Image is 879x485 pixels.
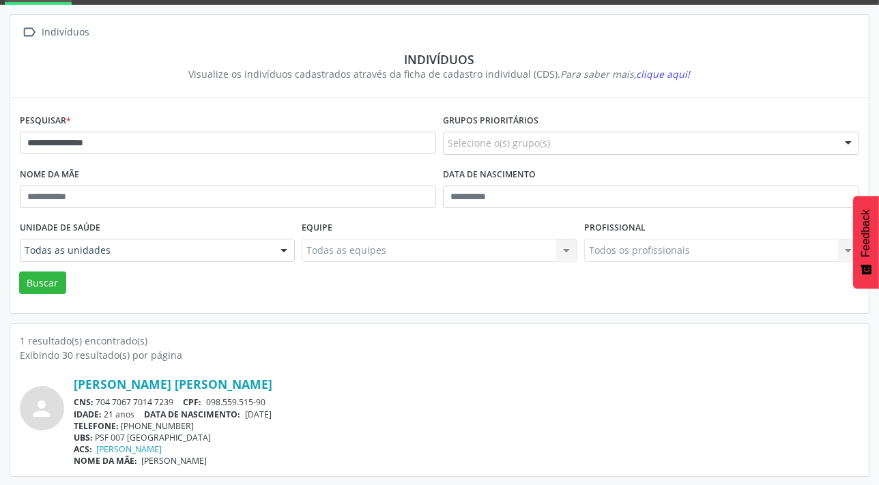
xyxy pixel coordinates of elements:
[584,218,646,239] label: Profissional
[20,348,859,362] div: Exibindo 30 resultado(s) por página
[20,23,92,42] a:  Indivíduos
[74,455,137,467] span: NOME DA MÃE:
[74,443,92,455] span: ACS:
[74,377,272,392] a: [PERSON_NAME] [PERSON_NAME]
[29,67,850,81] div: Visualize os indivíduos cadastrados através da ficha de cadastro individual (CDS).
[561,68,691,80] i: Para saber mais,
[853,196,879,289] button: Feedback - Mostrar pesquisa
[74,420,119,432] span: TELEFONE:
[448,136,550,150] span: Selecione o(s) grupo(s)
[443,111,538,132] label: Grupos prioritários
[74,432,859,443] div: PSF 007 [GEOGRAPHIC_DATA]
[74,396,93,408] span: CNS:
[30,396,55,421] i: person
[20,218,100,239] label: Unidade de saúde
[206,396,265,408] span: 098.559.515-90
[74,420,859,432] div: [PHONE_NUMBER]
[74,409,102,420] span: IDADE:
[20,164,79,186] label: Nome da mãe
[245,409,272,420] span: [DATE]
[184,396,202,408] span: CPF:
[29,52,850,67] div: Indivíduos
[20,111,71,132] label: Pesquisar
[302,218,332,239] label: Equipe
[25,244,267,257] span: Todas as unidades
[637,68,691,80] span: clique aqui!
[443,164,536,186] label: Data de nascimento
[74,396,859,408] div: 704 7067 7014 7239
[19,271,66,295] button: Buscar
[860,209,872,257] span: Feedback
[40,23,92,42] div: Indivíduos
[74,432,93,443] span: UBS:
[20,23,40,42] i: 
[97,443,162,455] a: [PERSON_NAME]
[145,409,241,420] span: DATA DE NASCIMENTO:
[20,334,859,348] div: 1 resultado(s) encontrado(s)
[74,409,859,420] div: 21 anos
[142,455,207,467] span: [PERSON_NAME]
